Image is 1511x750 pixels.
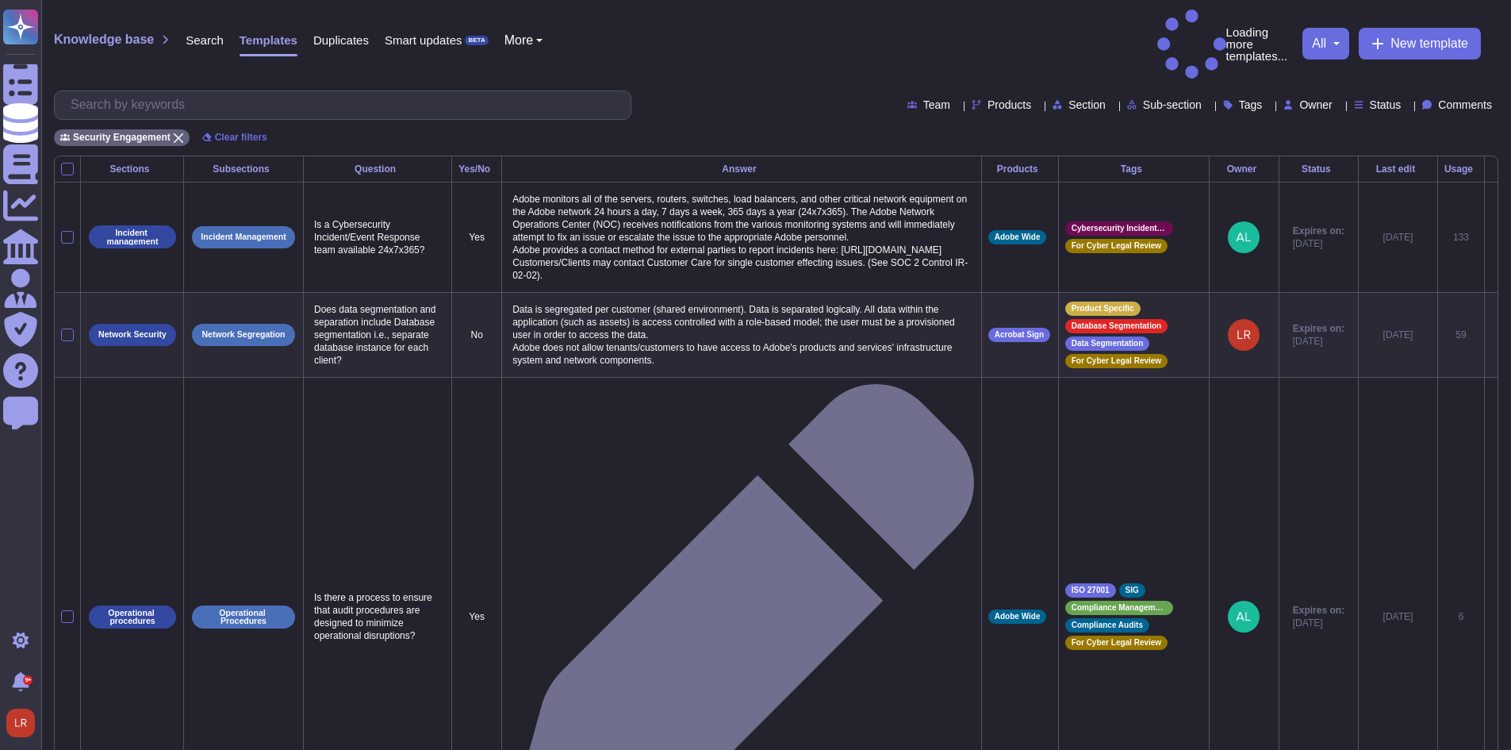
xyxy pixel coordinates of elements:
[1228,221,1260,253] img: user
[1157,10,1294,79] p: Loading more templates...
[1072,621,1143,629] span: Compliance Audits
[94,229,171,245] p: Incident management
[1365,610,1431,623] div: [DATE]
[1365,231,1431,244] div: [DATE]
[1370,99,1402,110] span: Status
[198,609,290,625] p: Operational Procedures
[1072,604,1167,612] span: Compliance Management
[201,330,285,339] p: Network Segregation
[508,299,975,371] p: Data is segregated per customer (shared environment). Data is separated logically. All data withi...
[995,233,1041,241] span: Adobe Wide
[1293,322,1344,335] span: Expires on:
[458,164,495,174] div: Yes/No
[508,189,975,286] p: Adobe monitors all of the servers, routers, switches, load balancers, and other critical network ...
[988,164,1052,174] div: Products
[201,233,286,241] p: Incident Management
[1312,37,1326,50] span: all
[995,331,1044,339] span: Acrobat Sign
[1228,319,1260,351] img: user
[240,34,297,46] span: Templates
[1299,99,1332,110] span: Owner
[313,34,369,46] span: Duplicates
[1444,329,1478,341] div: 59
[3,706,46,740] button: user
[310,214,445,260] p: Is a Cybersecurity Incident/Event Response team available 24x7x365?
[1072,225,1167,233] span: Cybersecurity Incident Management
[988,99,1031,110] span: Products
[73,133,171,142] span: Security Engagement
[923,99,950,110] span: Team
[1444,231,1478,244] div: 133
[1068,99,1106,110] span: Section
[1126,587,1139,594] span: SIG
[458,231,495,244] p: Yes
[1293,225,1344,237] span: Expires on:
[1293,604,1344,617] span: Expires on:
[1239,99,1263,110] span: Tags
[1072,242,1161,250] span: For Cyber Legal Review
[1293,237,1344,250] span: [DATE]
[1072,639,1161,647] span: For Cyber Legal Review
[310,299,445,371] p: Does data segmentation and separation include Database segmentation i.e., separate database insta...
[1072,305,1134,313] span: Product Specific
[1143,99,1202,110] span: Sub-section
[310,587,445,646] p: Is there a process to ensure that audit procedures are designed to minimize operational disruptions?
[1444,164,1478,174] div: Usage
[98,330,167,339] p: Network Security
[458,610,495,623] p: Yes
[1072,357,1161,365] span: For Cyber Legal Review
[1072,322,1161,330] span: Database Segmentation
[995,613,1041,621] span: Adobe Wide
[215,133,267,142] span: Clear filters
[1390,37,1468,50] span: New template
[1228,601,1260,633] img: user
[504,34,543,47] button: More
[508,164,975,174] div: Answer
[385,34,462,46] span: Smart updates
[1293,617,1344,629] span: [DATE]
[310,164,445,174] div: Question
[1438,99,1492,110] span: Comments
[1286,164,1352,174] div: Status
[94,609,171,625] p: Operational procedures
[63,91,631,119] input: Search by keywords
[54,33,154,46] span: Knowledge base
[1359,28,1481,60] button: New template
[1312,37,1340,50] button: all
[465,36,488,45] div: BETA
[1216,164,1272,174] div: Owner
[504,34,533,47] span: More
[458,329,495,341] p: No
[87,164,177,174] div: Sections
[6,709,35,737] img: user
[1444,610,1478,623] div: 6
[1293,335,1344,348] span: [DATE]
[1365,329,1431,341] div: [DATE]
[1065,164,1202,174] div: Tags
[1365,164,1431,174] div: Last edit
[190,164,297,174] div: Subsections
[186,34,224,46] span: Search
[23,675,33,685] div: 9+
[1072,587,1110,594] span: ISO 27001
[1072,340,1144,348] span: Data Segmentation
